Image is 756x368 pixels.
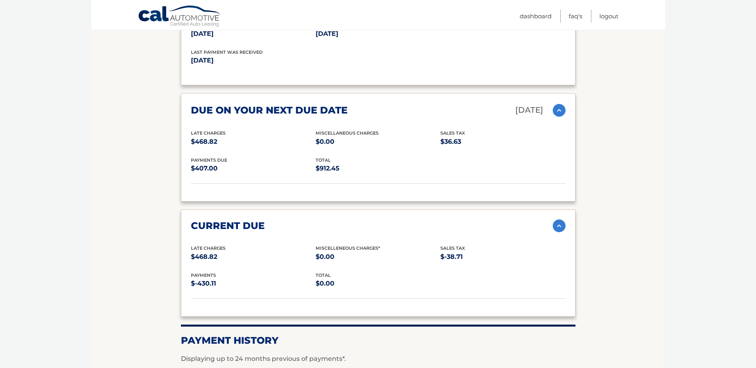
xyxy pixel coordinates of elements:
p: Displaying up to 24 months previous of payments*. [181,354,575,364]
p: [DATE] [515,103,543,117]
span: Payments Due [191,157,227,163]
p: $468.82 [191,136,316,147]
p: $-38.71 [440,251,565,262]
p: $-430.11 [191,278,316,289]
span: Last Payment was received [191,49,263,55]
img: accordion-active.svg [553,219,566,232]
span: Late Charges [191,130,226,136]
h2: Payment History [181,335,575,346]
h2: due on your next due date [191,104,348,116]
img: accordion-active.svg [553,104,566,117]
a: Logout [599,10,619,23]
span: Sales Tax [440,245,465,251]
span: total [316,157,331,163]
span: Sales Tax [440,130,465,136]
p: $407.00 [191,163,316,174]
p: $36.63 [440,136,565,147]
p: [DATE] [191,55,378,66]
span: payments [191,272,216,278]
p: $0.00 [316,278,440,289]
a: Cal Automotive [138,5,222,28]
h2: current due [191,220,265,232]
p: $912.45 [316,163,440,174]
p: $0.00 [316,136,440,147]
p: [DATE] [316,28,440,39]
a: FAQ's [569,10,582,23]
span: Miscelleneous Charges* [316,245,380,251]
span: Late Charges [191,245,226,251]
p: $468.82 [191,251,316,262]
a: Dashboard [520,10,552,23]
p: [DATE] [191,28,316,39]
span: Miscellaneous Charges [316,130,379,136]
span: total [316,272,331,278]
p: $0.00 [316,251,440,262]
